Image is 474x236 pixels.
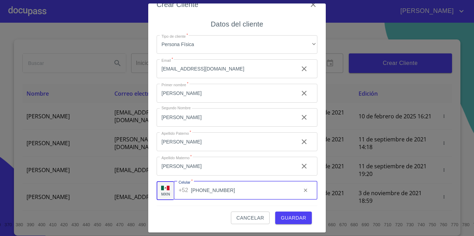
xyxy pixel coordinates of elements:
[236,214,264,222] span: Cancelar
[299,183,313,197] button: clear input
[275,212,312,224] button: Guardar
[296,60,313,77] button: clear input
[157,35,317,54] div: Persona Física
[211,19,263,30] h6: Datos del cliente
[231,212,270,224] button: Cancelar
[161,186,170,191] img: R93DlvwvvjP9fbrDwZeCRYBHk45OWMq+AAOlFVsxT89f82nwPLnD58IP7+ANJEaWYhP0Tx8kkA0WlQMPQsAAgwAOmBj20AXj6...
[179,186,188,194] p: +52
[296,109,313,126] button: clear input
[296,158,313,175] button: clear input
[296,133,313,150] button: clear input
[281,214,306,222] span: Guardar
[296,85,313,102] button: clear input
[161,191,170,197] p: MXN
